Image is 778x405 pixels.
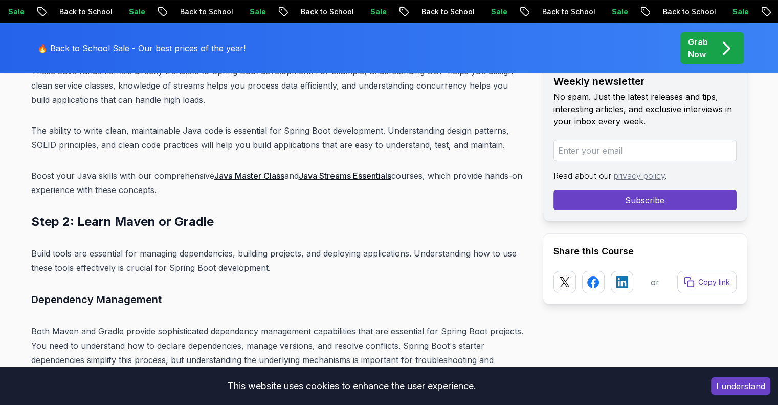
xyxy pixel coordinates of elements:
[634,7,667,17] p: Sale
[614,170,665,181] a: privacy policy
[31,168,526,197] p: Boost your Java skills with our comprehensive and courses, which provide hands-on experience with...
[214,170,284,181] a: Java Master Class
[393,7,426,17] p: Sale
[31,123,526,152] p: The ability to write clean, maintainable Java code is essential for Spring Boot development. Unde...
[553,140,737,161] input: Enter your email
[31,324,526,381] p: Both Maven and Gradle provide sophisticated dependency management capabilities that are essential...
[553,91,737,127] p: No spam. Just the latest releases and tips, interesting articles, and exclusive interviews in you...
[553,169,737,182] p: Read about our .
[553,74,737,89] h2: Weekly newsletter
[31,64,526,107] p: These Java fundamentals directly translate to Spring Boot development. For example, understanding...
[31,246,526,275] p: Build tools are essential for managing dependencies, building projects, and deploying application...
[31,291,526,308] h3: Dependency Management
[553,190,737,210] button: Subscribe
[711,377,770,395] button: Accept cookies
[677,271,737,293] button: Copy link
[565,7,634,17] p: Back to School
[514,7,546,17] p: Sale
[82,7,151,17] p: Back to School
[299,170,391,181] a: Java Streams Essentials
[651,276,659,288] p: or
[553,244,737,259] h2: Share this Course
[31,214,526,230] h2: Step 2: Learn Maven or Gradle
[31,7,63,17] p: Sale
[8,375,696,397] div: This website uses cookies to enhance the user experience.
[272,7,305,17] p: Sale
[203,7,272,17] p: Back to School
[323,7,393,17] p: Back to School
[685,7,755,17] p: Back to School
[151,7,184,17] p: Sale
[698,277,730,287] p: Copy link
[37,42,246,54] p: 🔥 Back to School Sale - Our best prices of the year!
[688,36,708,60] p: Grab Now
[444,7,514,17] p: Back to School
